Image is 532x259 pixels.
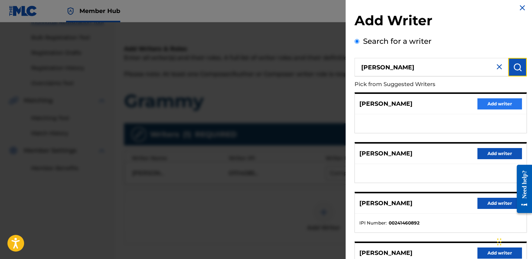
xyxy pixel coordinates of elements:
[355,76,484,92] p: Pick from Suggested Writers
[359,199,412,208] p: [PERSON_NAME]
[363,37,431,46] label: Search for a writer
[389,220,420,226] strong: 00241460892
[477,148,522,159] button: Add writer
[79,7,120,15] span: Member Hub
[497,231,502,253] div: Drag
[359,249,412,258] p: [PERSON_NAME]
[495,62,504,71] img: close
[359,99,412,108] p: [PERSON_NAME]
[477,98,522,109] button: Add writer
[511,159,532,219] iframe: Resource Center
[9,6,37,16] img: MLC Logo
[355,12,527,31] h2: Add Writer
[359,220,387,226] span: IPI Number :
[66,7,75,16] img: Top Rightsholder
[513,63,522,72] img: Search Works
[477,247,522,259] button: Add writer
[359,149,412,158] p: [PERSON_NAME]
[477,198,522,209] button: Add writer
[355,58,508,76] input: Search writer's name or IPI Number
[495,223,532,259] iframe: Chat Widget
